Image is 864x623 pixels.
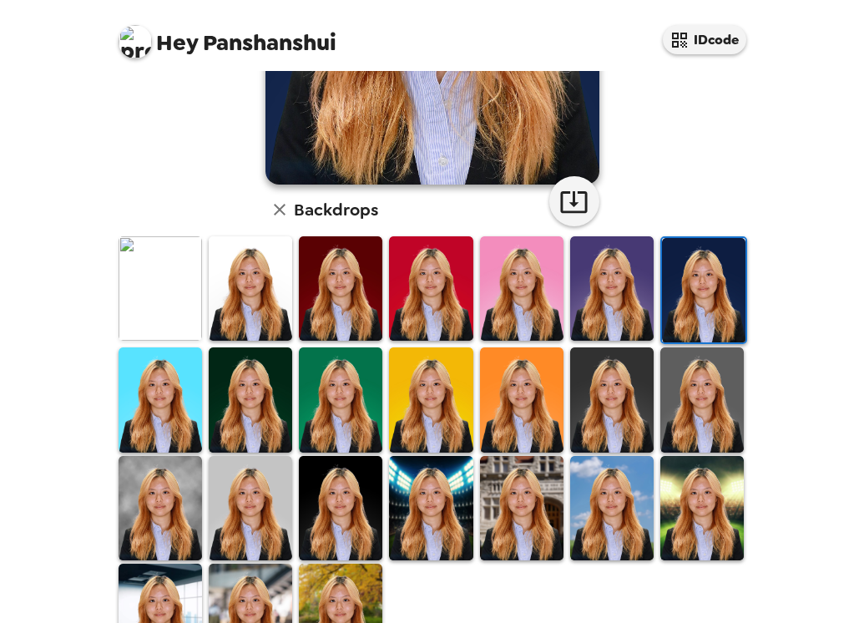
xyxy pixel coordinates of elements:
span: Panshanshui [119,17,336,54]
span: Hey [156,28,198,58]
img: Original [119,236,202,341]
button: IDcode [663,25,746,54]
h6: Backdrops [294,196,378,223]
img: profile pic [119,25,152,58]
